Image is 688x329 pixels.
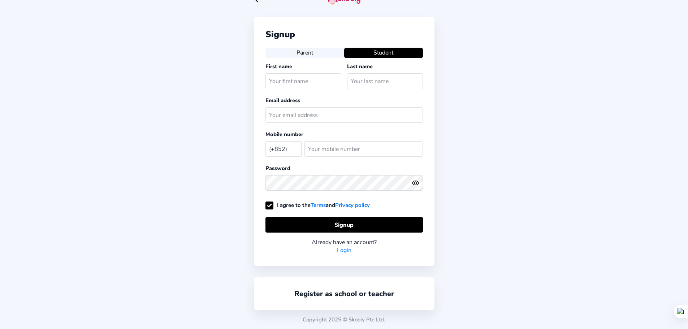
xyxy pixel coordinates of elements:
div: Already have an account? [265,238,423,246]
button: eye outlineeye off outline [412,179,423,187]
a: Register as school or teacher [294,289,394,299]
label: Password [265,165,290,172]
label: I agree to the and [265,202,370,209]
input: Your last name [347,73,423,89]
button: Student [344,48,423,58]
a: Privacy policy [335,202,370,209]
a: Terms [311,202,326,209]
label: Email address [265,97,300,104]
label: Mobile number [265,131,303,138]
a: Login [337,246,351,254]
input: Your mobile number [304,141,423,157]
label: First name [265,63,292,70]
button: Signup [265,217,423,233]
input: Your email address [265,107,423,123]
div: Signup [265,29,423,40]
label: Last name [347,63,373,70]
input: Your first name [265,73,341,89]
button: Parent [265,48,344,58]
ion-icon: eye outline [412,179,419,187]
